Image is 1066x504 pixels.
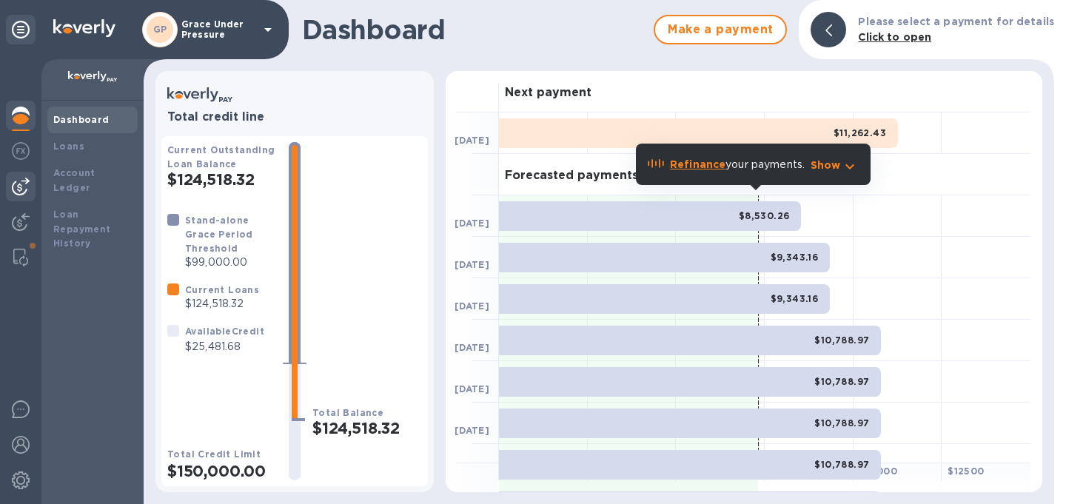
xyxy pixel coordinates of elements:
[654,15,787,44] button: Make a payment
[53,19,115,37] img: Logo
[167,462,277,480] h2: $150,000.00
[858,31,931,43] b: Click to open
[670,157,805,172] p: your payments.
[455,218,489,229] b: [DATE]
[455,383,489,394] b: [DATE]
[814,335,869,346] b: $10,788.97
[53,114,110,125] b: Dashboard
[505,169,638,183] h3: Forecasted payments
[455,259,489,270] b: [DATE]
[312,419,422,437] h2: $124,518.32
[6,15,36,44] div: Unpin categories
[505,86,591,100] h3: Next payment
[185,339,264,355] p: $25,481.68
[185,326,264,337] b: Available Credit
[811,158,859,172] button: Show
[814,459,869,470] b: $10,788.97
[667,21,774,38] span: Make a payment
[167,170,277,189] h2: $124,518.32
[53,209,111,249] b: Loan Repayment History
[455,342,489,353] b: [DATE]
[167,144,275,169] b: Current Outstanding Loan Balance
[185,284,259,295] b: Current Loans
[771,252,819,263] b: $9,343.16
[455,300,489,312] b: [DATE]
[181,19,255,40] p: Grace Under Pressure
[53,167,95,193] b: Account Ledger
[185,255,277,270] p: $99,000.00
[312,407,383,418] b: Total Balance
[739,210,790,221] b: $8,530.26
[12,142,30,160] img: Foreign exchange
[153,24,167,35] b: GP
[670,158,725,170] b: Refinance
[53,141,84,152] b: Loans
[167,448,261,460] b: Total Credit Limit
[814,376,869,387] b: $10,788.97
[814,417,869,429] b: $10,788.97
[811,158,841,172] p: Show
[834,127,886,138] b: $11,262.43
[185,215,253,254] b: Stand-alone Grace Period Threshold
[302,14,646,45] h1: Dashboard
[948,466,984,477] b: $ 12500
[185,296,259,312] p: $124,518.32
[771,293,819,304] b: $9,343.16
[455,425,489,436] b: [DATE]
[455,135,489,146] b: [DATE]
[858,16,1054,27] b: Please select a payment for details
[167,110,422,124] h3: Total credit line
